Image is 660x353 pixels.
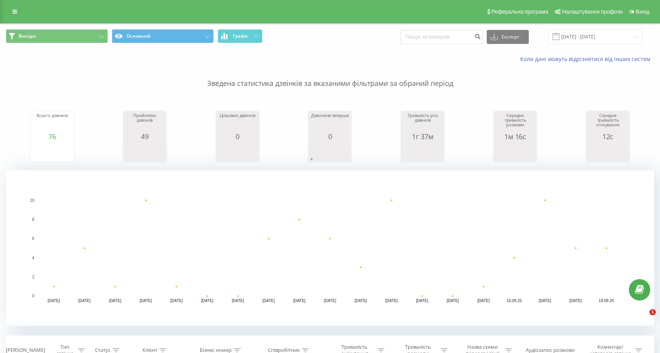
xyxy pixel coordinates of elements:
[30,198,35,203] text: 10
[355,299,367,303] text: [DATE]
[588,113,627,133] div: Середня тривалість очікування
[447,299,459,303] text: [DATE]
[403,133,442,140] div: 1г 37м
[6,63,654,89] p: Зведена статистика дзвінків за вказаними фільтрами за обраний період
[520,55,654,63] a: Коли дані можуть відрізнятися вiд інших систем
[125,140,164,164] svg: A chart.
[218,133,257,140] div: 0
[507,299,522,303] text: 16.09.25
[232,299,244,303] text: [DATE]
[599,299,614,303] text: 19.09.25
[48,299,60,303] text: [DATE]
[171,299,183,303] text: [DATE]
[562,9,623,15] span: Налаштування профілю
[634,309,652,328] iframe: Intercom live chat
[112,29,214,43] button: Основний
[125,113,164,133] div: Прийнятих дзвінків
[310,113,349,133] div: Дзвонили вперше
[416,299,428,303] text: [DATE]
[33,113,72,133] div: Всього дзвінків
[6,29,108,43] button: Вихідні
[491,9,549,15] span: Реферальна програма
[201,299,213,303] text: [DATE]
[140,299,152,303] text: [DATE]
[310,133,349,140] div: 0
[496,113,535,133] div: Середня тривалість розмови
[588,133,627,140] div: 12с
[218,140,257,164] svg: A chart.
[32,294,34,298] text: 0
[569,299,582,303] text: [DATE]
[477,299,490,303] text: [DATE]
[32,217,34,222] text: 8
[636,9,649,15] span: Вихід
[33,133,72,140] div: 76
[109,299,121,303] text: [DATE]
[403,113,442,133] div: Тривалість усіх дзвінків
[19,33,36,39] span: Вихідні
[403,140,442,164] svg: A chart.
[539,299,551,303] text: [DATE]
[496,133,535,140] div: 1м 16с
[262,299,275,303] text: [DATE]
[649,309,656,315] span: 1
[400,30,483,44] input: Пошук за номером
[496,140,535,164] svg: A chart.
[218,113,257,133] div: Цільових дзвінків
[218,29,262,43] button: Графік
[293,299,306,303] text: [DATE]
[6,170,654,326] svg: A chart.
[32,237,34,241] text: 6
[125,133,164,140] div: 49
[32,256,34,260] text: 4
[487,30,529,44] button: Експорт
[233,33,248,39] span: Графік
[33,140,72,164] svg: A chart.
[588,140,627,164] svg: A chart.
[324,299,336,303] text: [DATE]
[78,299,91,303] text: [DATE]
[32,275,34,279] text: 2
[385,299,398,303] text: [DATE]
[310,140,349,164] svg: A chart.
